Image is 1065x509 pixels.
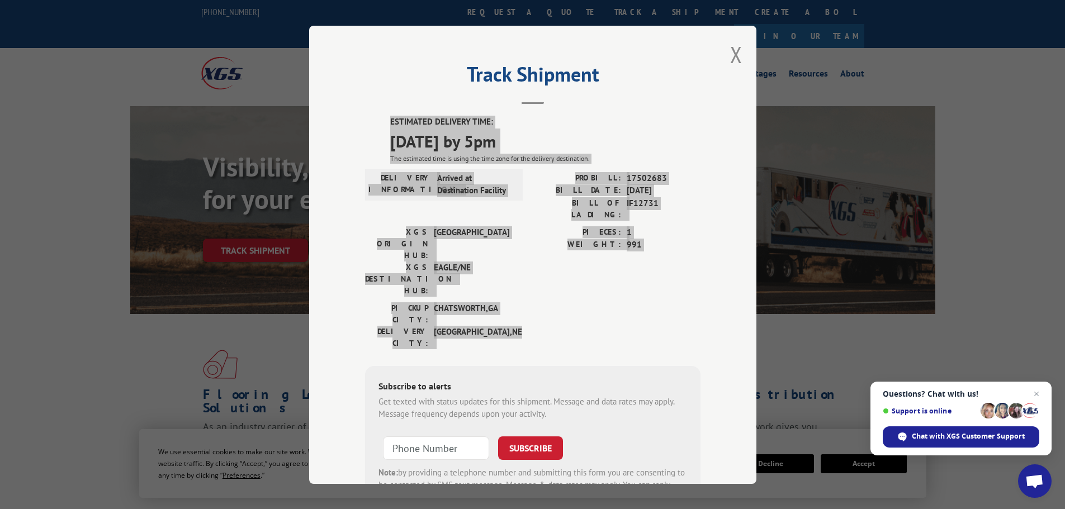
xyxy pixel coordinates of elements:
span: Arrived at Destination Facility [437,172,513,197]
span: [GEOGRAPHIC_DATA] , NE [434,325,509,349]
span: 17502683 [627,172,700,184]
div: Subscribe to alerts [378,379,687,395]
label: PIECES: [533,226,621,239]
div: The estimated time is using the time zone for the delivery destination. [390,153,700,163]
label: DELIVERY INFORMATION: [368,172,432,197]
h2: Track Shipment [365,66,700,88]
span: 1 [627,226,700,239]
span: IF12731 [627,197,700,220]
span: Chat with XGS Customer Support [912,431,1025,441]
span: [DATE] by 5pm [390,128,700,153]
div: Chat with XGS Customer Support [883,426,1039,448]
strong: Note: [378,467,398,477]
span: [GEOGRAPHIC_DATA] [434,226,509,261]
button: Close modal [730,40,742,69]
span: Close chat [1030,387,1043,401]
label: PICKUP CITY: [365,302,428,325]
button: SUBSCRIBE [498,436,563,459]
span: 991 [627,239,700,251]
label: WEIGHT: [533,239,621,251]
label: XGS DESTINATION HUB: [365,261,428,296]
input: Phone Number [383,436,489,459]
span: Support is online [883,407,977,415]
div: by providing a telephone number and submitting this form you are consenting to be contacted by SM... [378,466,687,504]
label: XGS ORIGIN HUB: [365,226,428,261]
label: BILL OF LADING: [533,197,621,220]
span: [DATE] [627,184,700,197]
span: EAGLE/NE [434,261,509,296]
div: Get texted with status updates for this shipment. Message and data rates may apply. Message frequ... [378,395,687,420]
span: Questions? Chat with us! [883,389,1039,398]
label: BILL DATE: [533,184,621,197]
span: CHATSWORTH , GA [434,302,509,325]
label: DELIVERY CITY: [365,325,428,349]
label: ESTIMATED DELIVERY TIME: [390,116,700,129]
label: PROBILL: [533,172,621,184]
div: Open chat [1018,464,1052,498]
